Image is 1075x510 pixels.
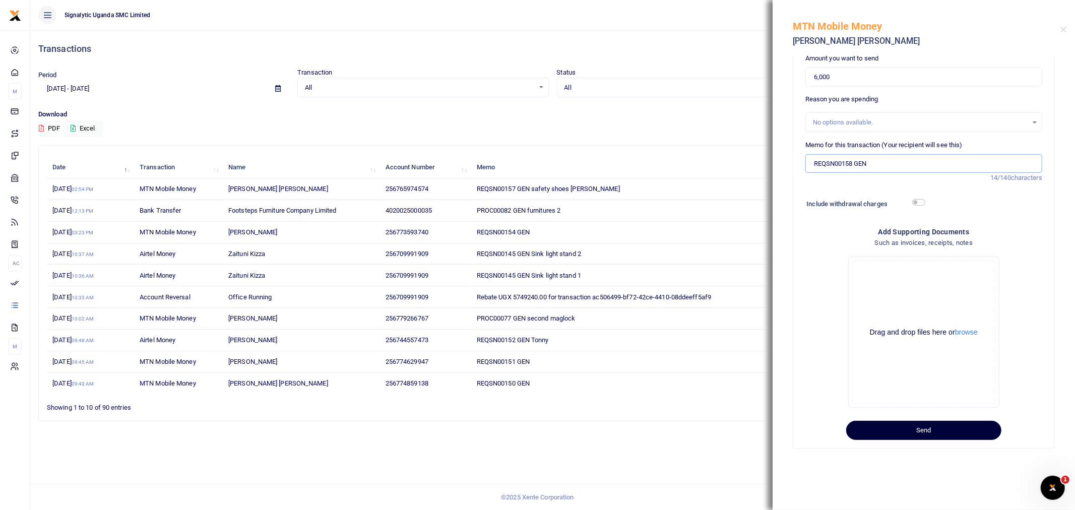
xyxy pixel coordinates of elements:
span: REQSN00154 GEN [477,228,530,236]
div: No options available. [813,117,1028,127]
span: Footsteps Furniture Company Limited [228,207,337,214]
th: Account Number: activate to sort column ascending [380,157,471,178]
span: REQSN00157 GEN safety shoes [PERSON_NAME] [477,185,620,193]
span: Airtel Money [140,250,175,258]
span: 256779266767 [386,314,428,322]
span: MTN Mobile Money [140,185,196,193]
span: [DATE] [52,379,94,387]
span: [DATE] [52,314,94,322]
label: Amount you want to send [805,53,878,63]
span: 256774859138 [386,379,428,387]
small: 09:45 AM [72,359,94,365]
span: [DATE] [52,272,94,279]
span: MTN Mobile Money [140,358,196,365]
li: Ac [8,255,22,272]
small: 02:54 PM [72,186,94,192]
input: UGX [805,68,1042,87]
span: 256709991909 [386,293,428,301]
span: REQSN00150 GEN [477,379,530,387]
span: Rebate UGX 5749240.00 for transaction ac506499-bf72-42ce-4410-08ddeeff5af9 [477,293,711,301]
span: Bank Transfer [140,207,181,214]
span: Airtel Money [140,272,175,279]
label: Period [38,70,57,80]
th: Transaction: activate to sort column ascending [134,157,223,178]
span: [DATE] [52,207,93,214]
span: [DATE] [52,336,94,344]
h4: Add supporting Documents [805,226,1042,237]
div: File Uploader [848,257,999,408]
span: REQSN00151 GEN [477,358,530,365]
span: REQSN00152 GEN Tonny [477,336,549,344]
small: 10:33 AM [72,295,94,300]
small: 09:48 AM [72,338,94,343]
li: M [8,83,22,100]
button: Send [846,421,1001,440]
span: PROC00077 GEN second maglock [477,314,576,322]
span: Zaituni Kizza [228,250,265,258]
th: Memo: activate to sort column ascending [471,157,792,178]
span: 256744557473 [386,336,428,344]
span: Signalytic Uganda SMC Limited [60,11,154,20]
span: [PERSON_NAME] [PERSON_NAME] [228,185,328,193]
label: Status [557,68,576,78]
span: 256709991909 [386,272,428,279]
span: All [564,83,793,93]
span: 14/140 [990,174,1011,181]
th: Name: activate to sort column ascending [223,157,380,178]
span: REQSN00145 GEN Sink light stand 1 [477,272,581,279]
span: MTN Mobile Money [140,379,196,387]
span: [DATE] [52,293,94,301]
small: 10:36 AM [72,273,94,279]
span: REQSN00145 GEN Sink light stand 2 [477,250,581,258]
img: logo-small [9,10,21,22]
button: PDF [38,120,60,137]
button: browse [955,329,978,336]
span: MTN Mobile Money [140,314,196,322]
th: Date: activate to sort column descending [47,157,134,178]
iframe: Intercom live chat [1041,476,1065,500]
span: Zaituni Kizza [228,272,265,279]
div: Drag and drop files here or [853,328,995,337]
span: 1 [1061,476,1069,484]
label: Transaction [297,68,332,78]
span: 4020025000035 [386,207,432,214]
h4: Transactions [38,43,1067,54]
span: PROC00082 GEN furnitures 2 [477,207,561,214]
small: 10:37 AM [72,251,94,257]
span: [DATE] [52,358,94,365]
a: logo-small logo-large logo-large [9,11,21,19]
span: [PERSON_NAME] [PERSON_NAME] [228,379,328,387]
small: 10:02 AM [72,316,94,322]
input: Enter Reason [805,154,1042,173]
li: M [8,338,22,355]
span: 256774629947 [386,358,428,365]
span: 256773593740 [386,228,428,236]
button: Close [1060,26,1067,33]
div: Showing 1 to 10 of 90 entries [47,397,464,413]
h5: MTN Mobile Money [793,20,1060,32]
label: Reason you are spending [805,94,878,104]
span: [PERSON_NAME] [228,358,277,365]
span: Office Running [228,293,272,301]
span: 256709991909 [386,250,428,258]
span: [DATE] [52,185,93,193]
span: characters [1011,174,1042,181]
small: 09:43 AM [72,381,94,387]
span: Account Reversal [140,293,191,301]
p: Download [38,109,1067,120]
button: Excel [62,120,103,137]
h4: Such as invoices, receipts, notes [805,237,1042,248]
span: Airtel Money [140,336,175,344]
span: [DATE] [52,228,93,236]
input: select period [38,80,267,97]
span: [DATE] [52,250,94,258]
span: [PERSON_NAME] [228,314,277,322]
label: Memo for this transaction (Your recipient will see this) [805,140,963,150]
span: 256765974574 [386,185,428,193]
span: MTN Mobile Money [140,228,196,236]
h6: Include withdrawal charges [807,200,921,208]
h5: [PERSON_NAME] [PERSON_NAME] [793,36,1060,46]
span: [PERSON_NAME] [228,336,277,344]
span: All [305,83,534,93]
span: [PERSON_NAME] [228,228,277,236]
